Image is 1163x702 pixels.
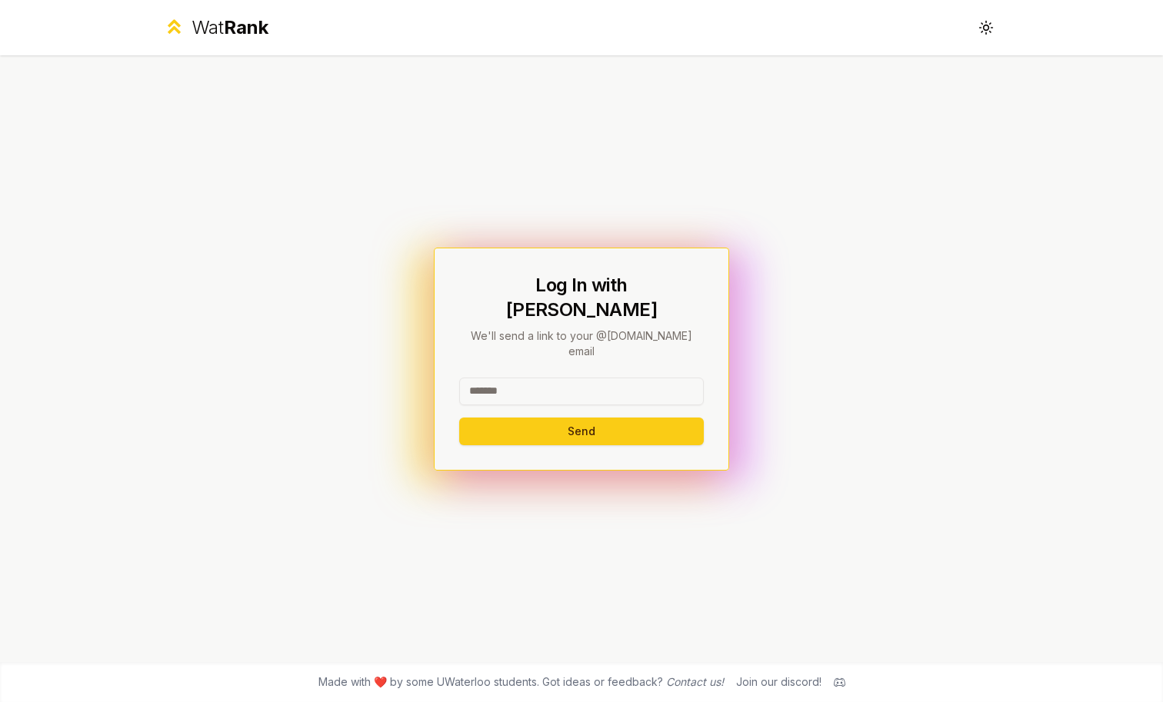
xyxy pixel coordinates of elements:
div: Join our discord! [736,674,821,690]
a: Contact us! [666,675,724,688]
span: Rank [224,16,268,38]
div: Wat [192,15,268,40]
a: WatRank [163,15,268,40]
button: Send [459,418,704,445]
h1: Log In with [PERSON_NAME] [459,273,704,322]
p: We'll send a link to your @[DOMAIN_NAME] email [459,328,704,359]
span: Made with ❤️ by some UWaterloo students. Got ideas or feedback? [318,674,724,690]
